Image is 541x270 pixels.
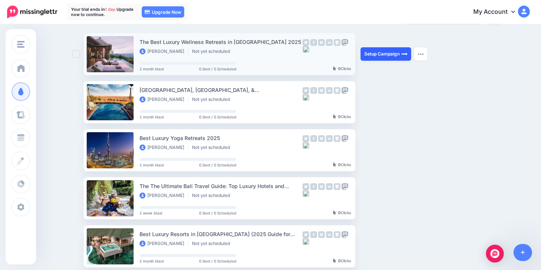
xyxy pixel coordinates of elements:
[310,183,317,190] img: facebook-grey-square.png
[326,135,333,142] img: linkedin-grey-square.png
[140,38,302,46] div: The Best Luxury Wellness Retreats in [GEOGRAPHIC_DATA] 2025
[140,96,188,102] li: [PERSON_NAME]
[302,183,309,190] img: twitter-grey-square.png
[318,135,325,142] img: instagram-grey-square.png
[140,193,188,198] li: [PERSON_NAME]
[140,134,302,142] div: Best Luxury Yoga Retreats 2025
[192,48,234,54] li: Not yet scheduled
[17,41,25,48] img: menu.png
[199,163,236,167] span: 0 Sent / 0 Scheduled
[334,183,340,190] img: google_business-grey-square.png
[105,7,116,12] span: 1 day.
[302,87,309,94] img: twitter-grey-square.png
[192,96,234,102] li: Not yet scheduled
[199,259,236,263] span: 0 Sent / 0 Scheduled
[333,259,351,263] div: Clicks
[302,190,309,197] img: bluesky-grey-square.png
[342,87,348,94] img: mastodon-grey-square.png
[334,87,340,94] img: google_business-grey-square.png
[310,87,317,94] img: facebook-grey-square.png
[342,231,348,238] img: mastodon-grey-square.png
[302,238,309,245] img: bluesky-grey-square.png
[318,39,325,46] img: instagram-grey-square.png
[140,163,164,167] span: 2 month blast
[302,39,309,46] img: twitter-grey-square.png
[466,3,530,21] a: My Account
[418,53,424,55] img: dots.png
[361,47,411,61] a: Setup Campaign
[71,7,134,17] p: Your trial ends in Upgrade now to continue.
[302,135,309,142] img: twitter-grey-square.png
[333,67,351,71] div: Clicks
[199,115,236,119] span: 0 Sent / 0 Scheduled
[318,231,325,238] img: instagram-grey-square.png
[326,183,333,190] img: linkedin-grey-square.png
[338,210,341,215] b: 0
[140,67,164,71] span: 2 month blast
[334,135,340,142] img: google_business-grey-square.png
[333,210,336,215] img: pointer-grey-darker.png
[302,231,309,238] img: twitter-grey-square.png
[338,114,341,119] b: 0
[338,162,341,167] b: 0
[199,67,236,71] span: 0 Sent / 0 Scheduled
[318,87,325,94] img: instagram-grey-square.png
[140,144,188,150] li: [PERSON_NAME]
[333,211,351,215] div: Clicks
[326,87,333,94] img: linkedin-grey-square.png
[334,39,340,46] img: google_business-grey-square.png
[140,182,302,190] div: The The Ultimate Bali Travel Guide: Top Luxury Hotels and Resorts 2025
[140,86,302,94] div: [GEOGRAPHIC_DATA], [GEOGRAPHIC_DATA], & [GEOGRAPHIC_DATA]: How Wealth Migration is Creating the W...
[140,48,188,54] li: [PERSON_NAME]
[342,135,348,142] img: mastodon-grey-square.png
[310,231,317,238] img: facebook-grey-square.png
[310,135,317,142] img: facebook-grey-square.png
[333,163,351,167] div: Clicks
[318,183,325,190] img: instagram-grey-square.png
[333,115,351,119] div: Clicks
[334,231,340,238] img: google_business-grey-square.png
[333,66,336,71] img: pointer-grey-darker.png
[142,6,184,18] a: Upgrade Now
[486,245,504,263] div: Open Intercom Messenger
[342,183,348,190] img: mastodon-grey-square.png
[326,231,333,238] img: linkedin-grey-square.png
[338,258,341,263] b: 0
[140,259,164,263] span: 2 month blast
[333,162,336,167] img: pointer-grey-darker.png
[333,258,336,263] img: pointer-grey-darker.png
[310,39,317,46] img: facebook-grey-square.png
[342,39,348,46] img: mastodon-grey-square.png
[140,230,302,238] div: Best Luxury Resorts in [GEOGRAPHIC_DATA] (2025 Guide for Couples, Families, and Wellness Seekers)
[140,241,188,247] li: [PERSON_NAME]
[192,144,234,150] li: Not yet scheduled
[401,51,407,57] img: arrow-long-right-white.png
[302,46,309,53] img: bluesky-grey-square.png
[302,142,309,149] img: bluesky-grey-square.png
[333,114,336,119] img: pointer-grey-darker.png
[192,241,234,247] li: Not yet scheduled
[326,39,333,46] img: linkedin-grey-square.png
[7,6,57,18] img: Missinglettr
[140,115,164,119] span: 2 month blast
[192,193,234,198] li: Not yet scheduled
[140,211,162,215] span: 2 week blast
[302,94,309,101] img: bluesky-grey-square.png
[338,66,341,71] b: 0
[199,211,236,215] span: 0 Sent / 0 Scheduled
